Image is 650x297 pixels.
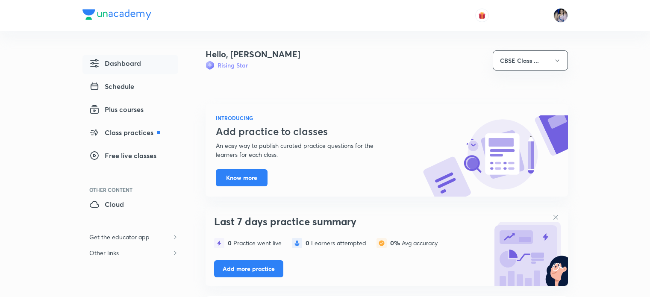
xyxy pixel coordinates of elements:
[82,55,178,74] a: Dashboard
[82,101,178,121] a: Plus courses
[574,264,641,288] iframe: Help widget launcher
[214,238,224,248] img: statistics
[89,187,178,192] div: Other Content
[228,239,233,247] span: 0
[390,240,438,247] div: Avg accuracy
[82,229,156,245] h6: Get the educator app
[475,9,489,22] button: avatar
[216,141,394,159] p: An easy way to publish curated practice questions for the learners for each class.
[493,50,568,71] button: CBSE Class ...
[89,104,144,115] span: Plus courses
[423,115,568,197] img: know-more
[228,240,282,247] div: Practice went live
[82,147,178,167] a: Free live classes
[89,150,156,161] span: Free live classes
[82,9,151,20] img: Company Logo
[82,196,178,215] a: Cloud
[82,124,178,144] a: Class practices
[390,239,402,247] span: 0%
[89,199,124,209] span: Cloud
[82,9,151,22] a: Company Logo
[491,209,568,286] img: bg
[206,48,300,61] h4: Hello, [PERSON_NAME]
[82,245,126,261] h6: Other links
[216,169,268,186] button: Know more
[214,215,487,228] h3: Last 7 days practice summary
[206,61,214,70] img: Badge
[292,238,302,248] img: statistics
[216,125,394,138] h3: Add practice to classes
[89,127,160,138] span: Class practices
[553,8,568,23] img: Tanya Gautam
[478,12,486,19] img: avatar
[82,78,178,97] a: Schedule
[218,61,248,70] h6: Rising Star
[306,240,366,247] div: Learners attempted
[89,58,141,68] span: Dashboard
[306,239,311,247] span: 0
[216,114,394,122] h6: INTRODUCING
[214,260,283,277] button: Add more practice
[89,81,134,91] span: Schedule
[376,238,387,248] img: statistics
